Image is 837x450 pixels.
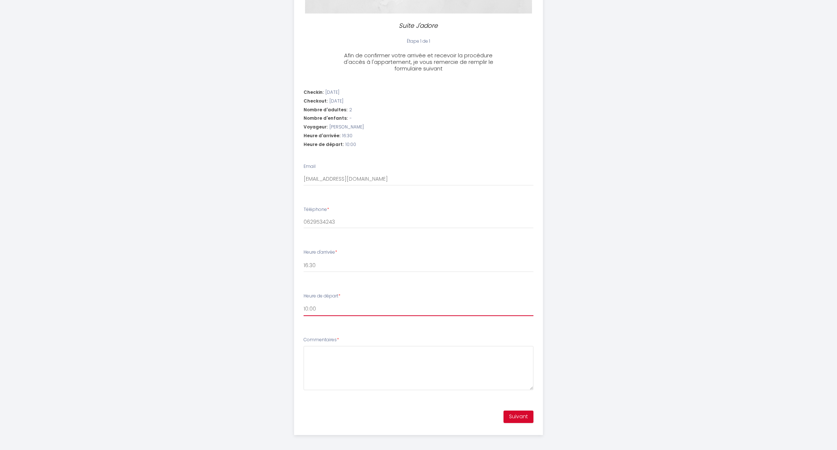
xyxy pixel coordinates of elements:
span: 16:30 [342,132,352,139]
span: - [350,115,352,122]
span: [DATE] [325,89,339,96]
label: Email [304,163,316,170]
label: Commentaires [304,336,339,343]
span: Checkout: [304,98,328,105]
span: Étape 1 de 1 [407,38,430,44]
label: Heure de départ [304,293,340,300]
label: Heure d'arrivée [304,249,337,256]
span: 2 [349,107,352,114]
span: Heure de départ: [304,141,344,148]
span: Nombre d'enfants: [304,115,348,122]
span: Heure d'arrivée: [304,132,340,139]
p: Suite J'adore [340,21,497,31]
span: Checkin: [304,89,324,96]
span: Nombre d'adultes: [304,107,347,114]
label: Téléphone [304,206,329,213]
span: 10:00 [346,141,356,148]
span: [PERSON_NAME] [329,124,364,131]
span: Voyageur: [304,124,328,131]
span: [DATE] [329,98,343,105]
button: Suivant [504,411,533,423]
span: Afin de confirmer votre arrivée et recevoir la procédure d'accès à l'appartement, je vous remerci... [344,51,493,72]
